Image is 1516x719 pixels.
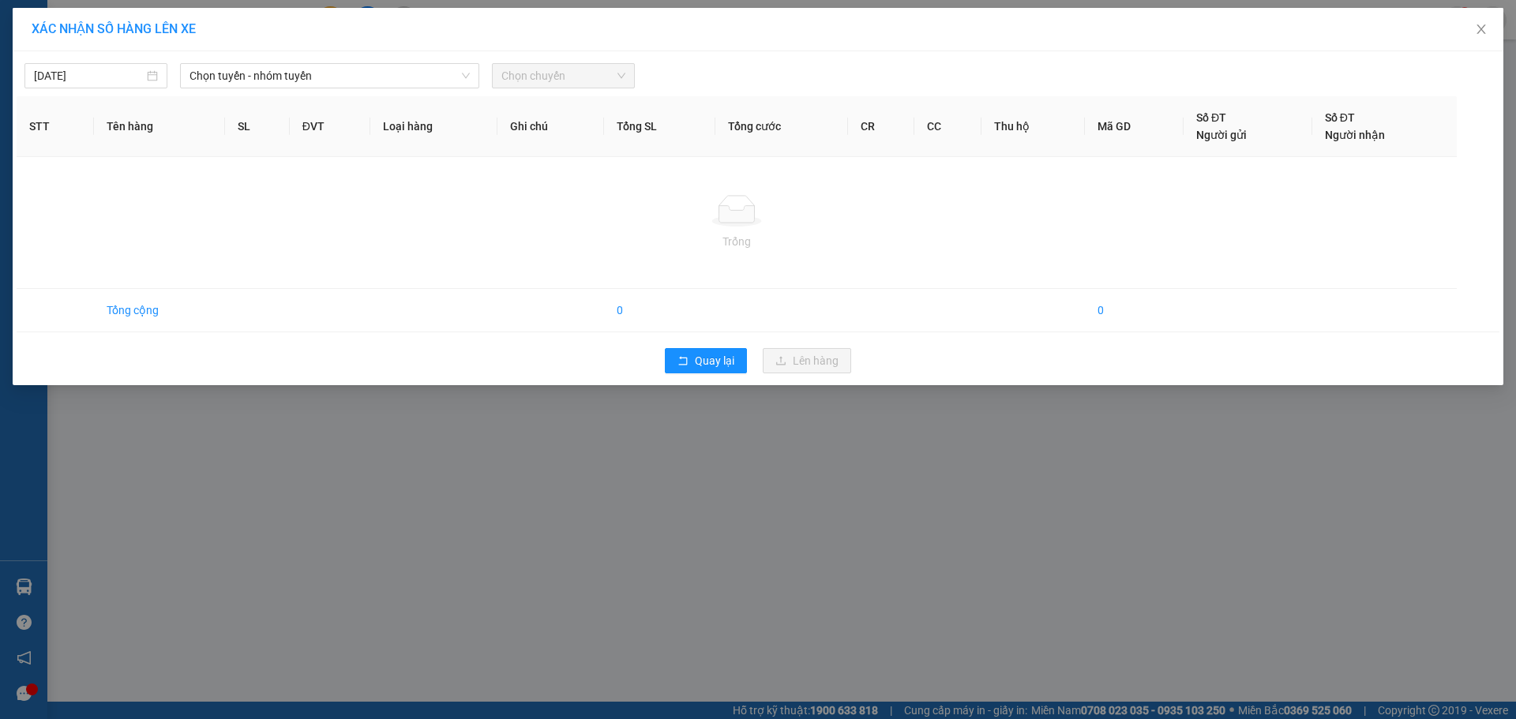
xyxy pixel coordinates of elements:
[763,348,851,373] button: uploadLên hàng
[461,71,471,81] span: down
[17,96,94,157] th: STT
[695,352,734,369] span: Quay lại
[94,96,225,157] th: Tên hàng
[290,96,370,157] th: ĐVT
[497,96,605,157] th: Ghi chú
[32,21,196,36] span: XÁC NHẬN SỐ HÀNG LÊN XE
[1475,23,1488,36] span: close
[604,289,715,332] td: 0
[1085,289,1184,332] td: 0
[1325,129,1385,141] span: Người nhận
[189,64,470,88] span: Chọn tuyến - nhóm tuyến
[29,233,1444,250] div: Trống
[370,96,497,157] th: Loại hàng
[1325,111,1355,124] span: Số ĐT
[1459,8,1503,52] button: Close
[715,96,848,157] th: Tổng cước
[34,67,144,84] input: 15/09/2025
[914,96,981,157] th: CC
[1196,111,1226,124] span: Số ĐT
[981,96,1084,157] th: Thu hộ
[677,355,689,368] span: rollback
[665,348,747,373] button: rollbackQuay lại
[848,96,915,157] th: CR
[225,96,289,157] th: SL
[1085,96,1184,157] th: Mã GD
[1196,129,1247,141] span: Người gửi
[94,289,225,332] td: Tổng cộng
[604,96,715,157] th: Tổng SL
[501,64,625,88] span: Chọn chuyến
